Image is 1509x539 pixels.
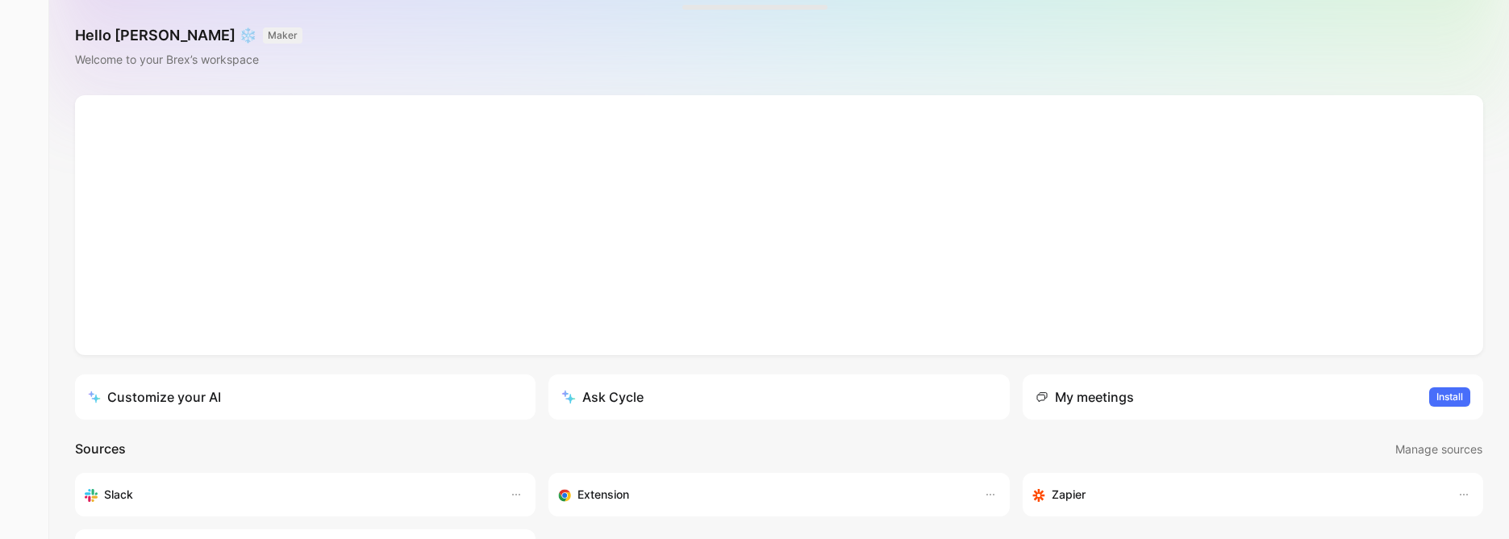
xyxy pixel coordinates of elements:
div: Ask Cycle [561,387,644,407]
div: My meetings [1036,387,1134,407]
h3: Zapier [1052,485,1086,504]
div: Welcome to your Brex’s workspace [75,50,302,69]
button: MAKER [263,27,302,44]
div: Customize your AI [88,387,221,407]
div: Sync your customers, send feedback and get updates in Slack [85,485,494,504]
div: Capture feedback from anywhere on the web [558,485,967,504]
button: Install [1429,387,1470,407]
button: Ask Cycle [548,374,1009,420]
h3: Extension [577,485,629,504]
span: Manage sources [1395,440,1482,459]
h2: Sources [75,439,126,460]
a: Customize your AI [75,374,536,420]
div: Capture feedback from thousands of sources with Zapier (survey results, recordings, sheets, etc). [1032,485,1441,504]
button: Manage sources [1394,439,1483,460]
h3: Slack [104,485,133,504]
span: Install [1436,389,1463,405]
h1: Hello [PERSON_NAME] ❄️ [75,26,302,45]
